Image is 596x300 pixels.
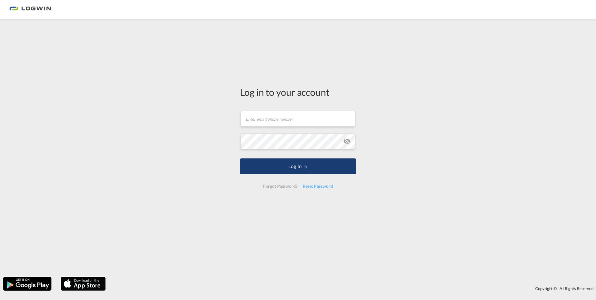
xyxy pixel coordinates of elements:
div: Copyright © . All Rights Reserved [109,283,596,294]
div: Reset Password [300,181,335,192]
img: apple.png [60,276,106,291]
div: Log in to your account [240,85,356,99]
img: google.png [2,276,52,291]
div: Forgot Password? [261,181,300,192]
md-icon: icon-eye-off [343,138,351,145]
img: bc73a0e0d8c111efacd525e4c8ad7d32.png [9,2,51,17]
input: Enter email/phone number [241,111,355,127]
button: LOGIN [240,158,356,174]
